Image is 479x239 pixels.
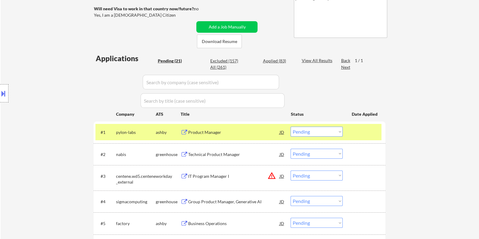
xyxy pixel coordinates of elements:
div: JD [279,171,285,181]
div: JD [279,149,285,160]
div: no [194,6,211,12]
div: #3 [100,173,111,179]
input: Search by company (case sensitive) [143,75,279,89]
div: sigmacomputing [116,199,155,205]
div: Yes, I am a [DEMOGRAPHIC_DATA] Citizen [94,12,196,18]
div: Product Manager [188,129,279,135]
div: nabis [116,151,155,158]
div: greenhouse [155,151,180,158]
div: JD [279,196,285,207]
div: Applied (83) [263,58,293,64]
button: Add a Job Manually [196,21,258,33]
div: Title [180,111,285,117]
div: Pending (21) [158,58,188,64]
div: Company [116,111,155,117]
div: Business Operations [188,221,279,227]
div: JD [279,218,285,229]
strong: Will need Visa to work in that country now/future?: [94,6,195,11]
div: greenhouse [155,199,180,205]
div: Excluded (157) [210,58,241,64]
div: #4 [100,199,111,205]
button: warning_amber [267,171,276,180]
div: All (261) [210,64,241,70]
input: Search by title (case sensitive) [141,93,284,108]
div: pylon-labs [116,129,155,135]
div: Back [341,58,351,64]
div: factory [116,221,155,227]
div: Applications [95,55,155,62]
button: Download Resume [197,35,242,48]
div: #5 [100,221,111,227]
div: JD [279,127,285,138]
div: centene.wd5.centene_external [116,173,155,185]
div: Status [291,108,343,119]
div: #2 [100,151,111,158]
div: ashby [155,129,180,135]
div: View All Results [301,58,334,64]
div: 1 / 1 [354,58,368,64]
div: Group Product Manager, Generative AI [188,199,279,205]
div: IT Program Manager I [188,173,279,179]
div: workday [155,173,180,179]
div: Next [341,64,351,70]
div: ATS [155,111,180,117]
div: ashby [155,221,180,227]
div: Date Applied [351,111,378,117]
div: Technical Product Manager [188,151,279,158]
